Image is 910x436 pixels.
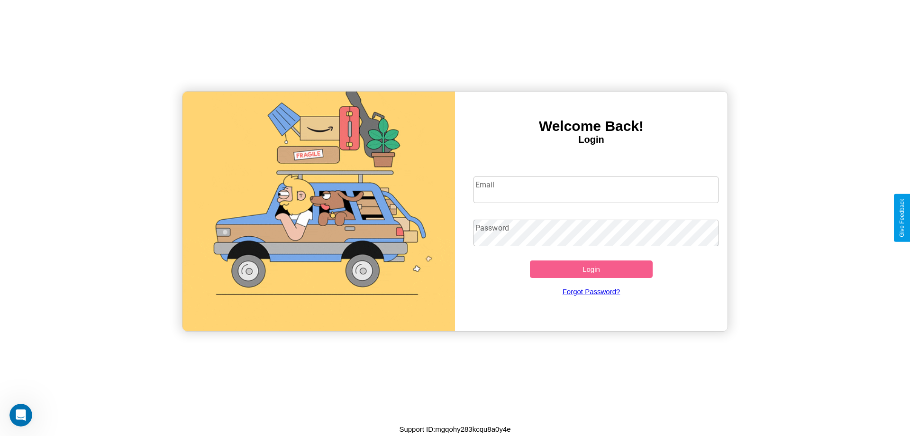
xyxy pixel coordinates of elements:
h3: Welcome Back! [455,118,728,134]
div: Give Feedback [899,199,905,237]
h4: Login [455,134,728,145]
img: gif [182,92,455,331]
button: Login [530,260,653,278]
p: Support ID: mgqohy283kcqu8a0y4e [399,423,510,436]
iframe: Intercom live chat [9,404,32,427]
a: Forgot Password? [469,278,714,305]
